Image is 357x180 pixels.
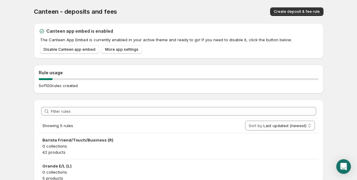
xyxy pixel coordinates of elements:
a: Disable Canteen app embed [40,45,99,54]
h2: Canteen app embed is enabled [46,28,113,34]
span: Create deposit & fee rule [274,9,320,14]
span: More app settings [105,47,138,52]
p: 5 of 100 rules created [39,83,78,89]
div: Open Intercom Messenger [336,159,351,174]
p: 42 products [42,149,315,155]
span: Disable Canteen app embed [44,47,95,52]
p: 0 collections [42,143,315,149]
h3: Grande E/L (L) [42,163,315,169]
input: Filter rules [51,107,316,116]
a: More app settings [102,45,142,54]
h3: Barista Friend/Touch/Business (R) [42,137,315,143]
h2: Rule usage [39,70,319,76]
p: 0 collections [42,169,315,175]
span: Showing 5 rules [42,123,73,128]
span: Canteen - deposits and fees [34,8,117,15]
p: The Canteen App Embed is currently enabled in your active theme and ready to go! If you need to d... [40,37,319,43]
button: Create deposit & fee rule [270,7,323,16]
